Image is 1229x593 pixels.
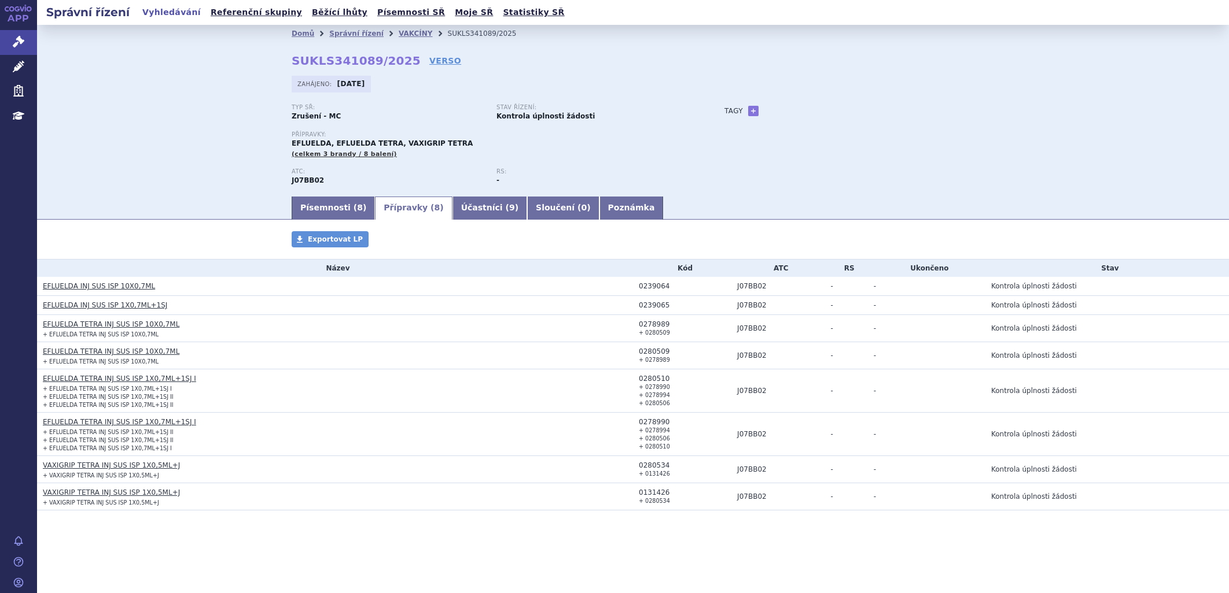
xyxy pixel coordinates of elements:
[639,384,670,390] small: + 0278990
[639,375,731,383] div: 0280510
[731,483,825,510] td: CHŘIPKA, INAKTIVOVANÁ VAKCÍNA, ŠTĚPENÝ VIRUS NEBO POVRCHOVÝ ANTIGEN
[985,260,1229,277] th: Stav
[830,324,833,332] span: -
[399,29,433,38] a: VAKCÍNY
[496,168,690,175] p: RS:
[748,106,759,116] a: +
[43,429,174,435] small: + EFLUELDA TETRA INJ SUS ISP 1X0,7ML+1SJ II
[874,324,876,332] span: -
[639,470,670,477] small: + 0131426
[43,386,172,392] small: + EFLUELDA TETRA INJ SUS ISP 1X0,7ML+1SJ I
[639,400,670,406] small: + 0280506
[43,488,180,496] a: VAXIGRIP TETRA INJ SUS ISP 1X0,5ML+J
[985,456,1229,483] td: Kontrola úplnosti žádosti
[825,260,867,277] th: RS
[43,402,174,408] small: + EFLUELDA TETRA INJ SUS ISP 1X0,7ML+1SJ II
[43,375,196,383] a: EFLUELDA TETRA INJ SUS ISP 1X0,7ML+1SJ I
[292,150,397,158] span: (celkem 3 brandy / 8 balení)
[448,25,532,42] li: SUKLS341089/2025
[496,176,499,184] strong: -
[43,320,179,328] a: EFLUELDA TETRA INJ SUS ISP 10X0,7ML
[874,465,876,473] span: -
[830,492,833,501] span: -
[43,331,159,338] small: + EFLUELDA TETRA INJ SUS ISP 10X0,7ML
[337,80,365,88] strong: [DATE]
[43,418,196,426] a: EFLUELDA TETRA INJ SUS ISP 1X0,7ML+1SJ I
[985,296,1229,315] td: Kontrola úplnosti žádosti
[731,342,825,369] td: CHŘIPKA, INAKTIVOVANÁ VAKCÍNA, ŠTĚPENÝ VIRUS NEBO POVRCHOVÝ ANTIGEN
[43,499,159,506] small: + VAXIGRIP TETRA INJ SUS ISP 1X0,5ML+J
[37,4,139,20] h2: Správní řízení
[292,168,485,175] p: ATC:
[43,358,159,365] small: + EFLUELDA TETRA INJ SUS ISP 10X0,7ML
[43,394,174,400] small: + EFLUELDA TETRA INJ SUS ISP 1X0,7ML+1SJ II
[292,231,369,247] a: Exportovat LP
[43,461,180,469] a: VAXIGRIP TETRA INJ SUS ISP 1X0,5ML+J
[639,392,670,398] small: + 0278994
[985,369,1229,413] td: Kontrola úplnosti žádosti
[731,260,825,277] th: ATC
[731,413,825,456] td: CHŘIPKA, INAKTIVOVANÁ VAKCÍNA, ŠTĚPENÝ VIRUS NEBO POVRCHOVÝ ANTIGEN
[292,104,485,111] p: Typ SŘ:
[639,443,670,450] small: + 0280510
[985,277,1229,296] td: Kontrola úplnosti žádosti
[43,282,155,290] a: EFLUELDA INJ SUS ISP 10X0,7ML
[499,5,568,20] a: Statistiky SŘ
[292,29,314,38] a: Domů
[830,351,833,359] span: -
[329,29,384,38] a: Správní řízení
[43,472,159,479] small: + VAXIGRIP TETRA INJ SUS ISP 1X0,5ML+J
[292,197,375,220] a: Písemnosti (8)
[297,79,334,88] span: Zahájeno:
[639,347,731,355] div: 0280509
[496,104,690,111] p: Stav řízení:
[451,5,496,20] a: Moje SŘ
[639,488,731,496] div: 0131426
[985,413,1229,456] td: Kontrola úplnosti žádosti
[985,315,1229,342] td: Kontrola úplnosti žádosti
[639,418,731,426] div: 0278990
[731,315,825,342] td: CHŘIPKA, INAKTIVOVANÁ VAKCÍNA, ŠTĚPENÝ VIRUS NEBO POVRCHOVÝ ANTIGEN
[509,203,515,212] span: 9
[639,320,731,328] div: 0278989
[868,260,985,277] th: Ukončeno
[724,104,743,118] h3: Tagy
[292,54,421,68] strong: SUKLS341089/2025
[43,301,167,309] a: EFLUELDA INJ SUS ISP 1X0,7ML+1SJ
[43,445,172,451] small: + EFLUELDA TETRA INJ SUS ISP 1X0,7ML+1SJ I
[633,260,731,277] th: Kód
[731,296,825,315] td: CHŘIPKA, INAKTIVOVANÁ VAKCÍNA, ŠTĚPENÝ VIRUS NEBO POVRCHOVÝ ANTIGEN
[374,5,448,20] a: Písemnosti SŘ
[830,430,833,438] span: -
[308,235,363,243] span: Exportovat LP
[527,197,599,220] a: Sloučení (0)
[874,282,876,290] span: -
[639,329,670,336] small: + 0280509
[43,347,179,355] a: EFLUELDA TETRA INJ SUS ISP 10X0,7ML
[43,437,174,443] small: + EFLUELDA TETRA INJ SUS ISP 1X0,7ML+1SJ II
[292,176,324,184] strong: CHŘIPKA, INAKTIVOVANÁ VAKCÍNA, ŠTĚPENÝ VIRUS NEBO POVRCHOVÝ ANTIGEN
[581,203,587,212] span: 0
[599,197,664,220] a: Poznámka
[37,260,633,277] th: Název
[429,55,461,66] a: VERSO
[139,5,204,20] a: Vyhledávání
[830,387,833,395] span: -
[874,492,876,501] span: -
[292,112,341,120] strong: Zrušení - MC
[985,483,1229,510] td: Kontrola úplnosti žádosti
[731,277,825,296] td: CHŘIPKA, INAKTIVOVANÁ VAKCÍNA, ŠTĚPENÝ VIRUS NEBO POVRCHOVÝ ANTIGEN
[639,301,731,309] div: 0239065
[308,5,371,20] a: Běžící lhůty
[830,301,833,309] span: -
[874,430,876,438] span: -
[292,131,701,138] p: Přípravky:
[874,387,876,395] span: -
[639,357,670,363] small: + 0278989
[639,282,731,290] div: 0239064
[357,203,363,212] span: 8
[830,282,833,290] span: -
[452,197,527,220] a: Účastníci (9)
[639,461,731,469] div: 0280534
[292,139,473,147] span: EFLUELDA, EFLUELDA TETRA, VAXIGRIP TETRA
